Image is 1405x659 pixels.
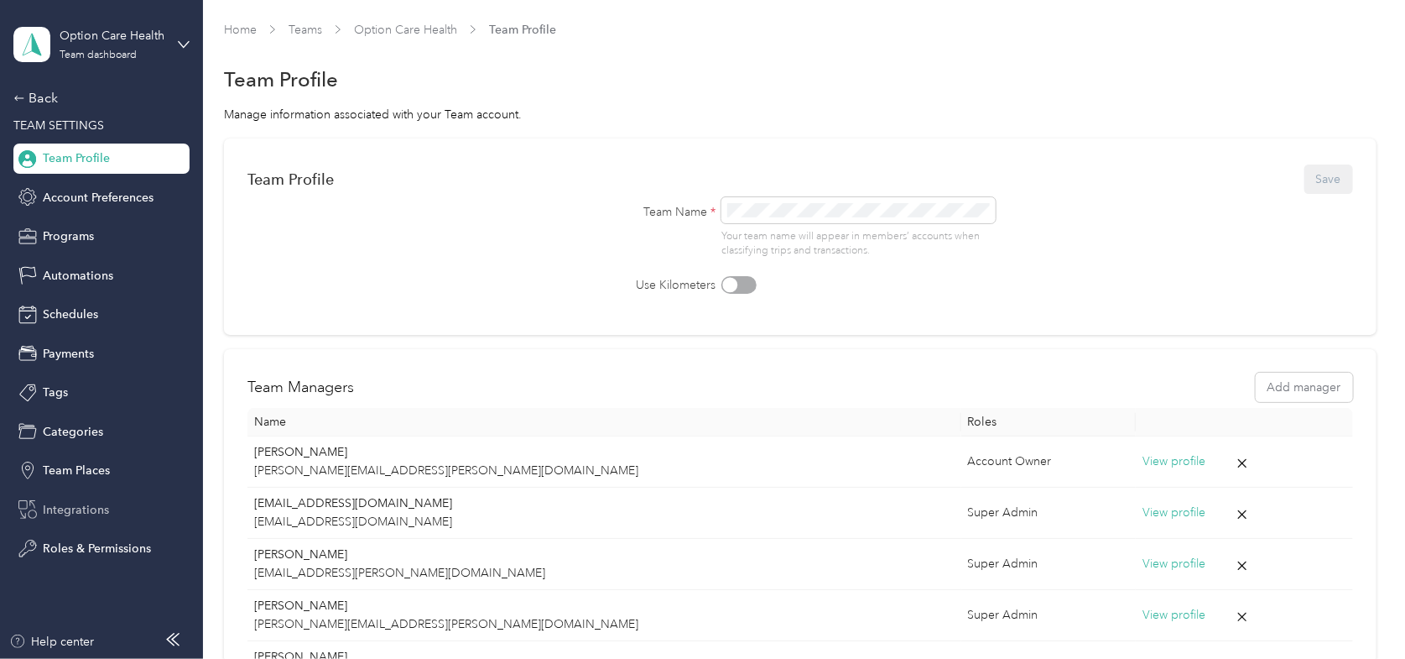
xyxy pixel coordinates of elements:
[13,88,181,108] div: Back
[254,513,955,531] p: [EMAIL_ADDRESS][DOMAIN_NAME]
[254,564,955,583] p: [EMAIL_ADDRESS][PERSON_NAME][DOMAIN_NAME]
[247,170,334,188] div: Team Profile
[489,21,556,39] span: Team Profile
[1142,555,1205,573] button: View profile
[968,504,1129,522] div: Super Admin
[43,267,113,285] span: Automations
[254,597,955,615] p: [PERSON_NAME]
[1142,504,1205,522] button: View profile
[43,540,151,557] span: Roles & Permissions
[224,106,1376,123] div: Manage information associated with your Team account.
[254,546,955,564] p: [PERSON_NAME]
[354,23,457,37] a: Option Care Health
[43,149,110,167] span: Team Profile
[247,376,354,399] h2: Team Managers
[254,462,955,480] p: [PERSON_NAME][EMAIL_ADDRESS][PERSON_NAME][DOMAIN_NAME]
[968,606,1129,625] div: Super Admin
[43,189,154,207] span: Account Preferences
[9,633,95,651] button: Help center
[565,276,716,294] label: Use Kilometers
[1311,565,1405,659] iframe: Everlance-gr Chat Button Frame
[60,27,164,44] div: Option Care Health
[565,203,716,221] label: Team Name
[43,462,110,479] span: Team Places
[721,229,996,259] p: Your team name will appear in members’ accounts when classifying trips and transactions.
[43,384,68,401] span: Tags
[43,501,109,519] span: Integrations
[1142,452,1205,471] button: View profile
[247,408,961,437] th: Name
[224,23,257,37] a: Home
[43,423,103,441] span: Categories
[43,345,94,363] span: Payments
[968,452,1129,471] div: Account Owner
[43,306,98,323] span: Schedules
[968,555,1129,573] div: Super Admin
[1256,373,1353,402] button: Add manager
[60,50,137,60] div: Team dashboard
[1142,606,1205,625] button: View profile
[254,615,955,634] p: [PERSON_NAME][EMAIL_ADDRESS][PERSON_NAME][DOMAIN_NAME]
[13,118,104,133] span: TEAM SETTINGS
[224,71,338,88] h1: Team Profile
[961,408,1136,437] th: Roles
[43,228,94,245] span: Programs
[254,494,955,513] p: [EMAIL_ADDRESS][DOMAIN_NAME]
[289,23,322,37] a: Teams
[254,443,955,462] p: [PERSON_NAME]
